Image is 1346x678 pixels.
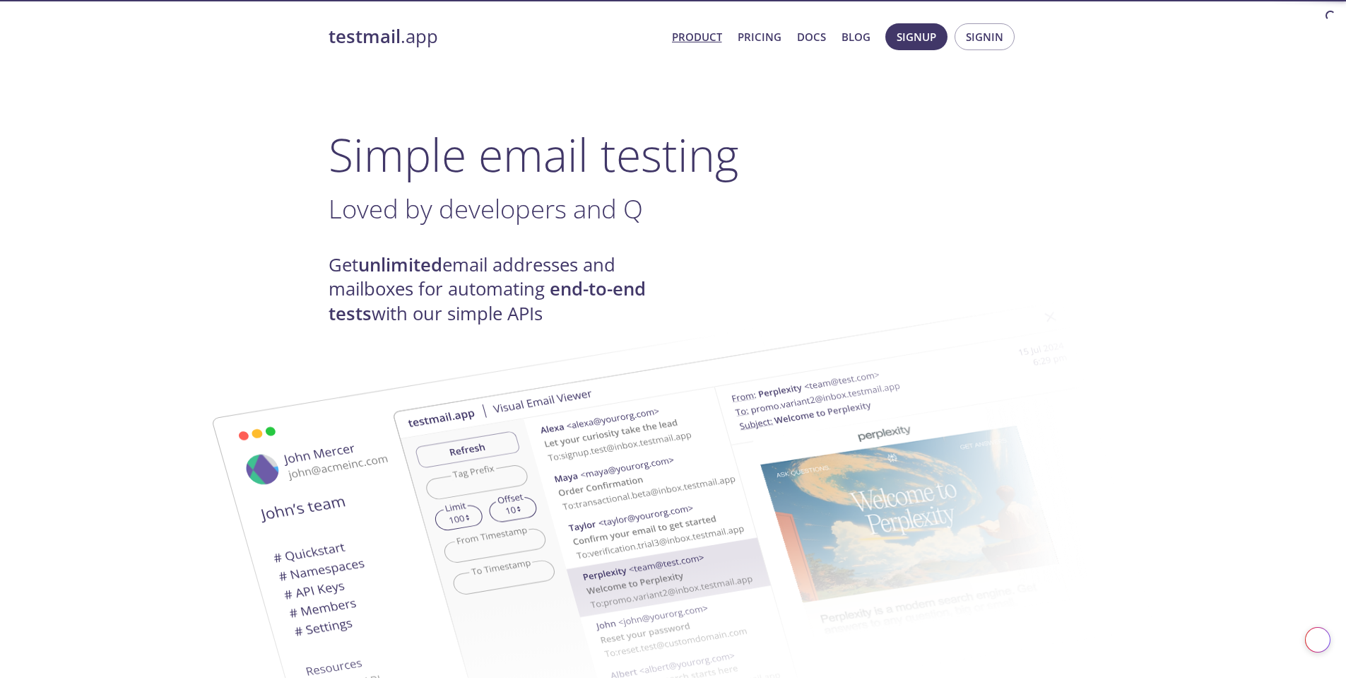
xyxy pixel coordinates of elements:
[329,127,1018,182] h1: Simple email testing
[672,28,722,46] a: Product
[329,191,643,226] span: Loved by developers and Q
[842,28,870,46] a: Blog
[966,28,1003,46] span: Signin
[955,23,1015,50] button: Signin
[329,24,401,49] strong: testmail
[897,28,936,46] span: Signup
[738,28,781,46] a: Pricing
[797,28,826,46] a: Docs
[329,253,673,326] h4: Get email addresses and mailboxes for automating with our simple APIs
[358,252,442,277] strong: unlimited
[329,276,646,325] strong: end-to-end tests
[885,23,947,50] button: Signup
[329,25,661,49] a: testmail.app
